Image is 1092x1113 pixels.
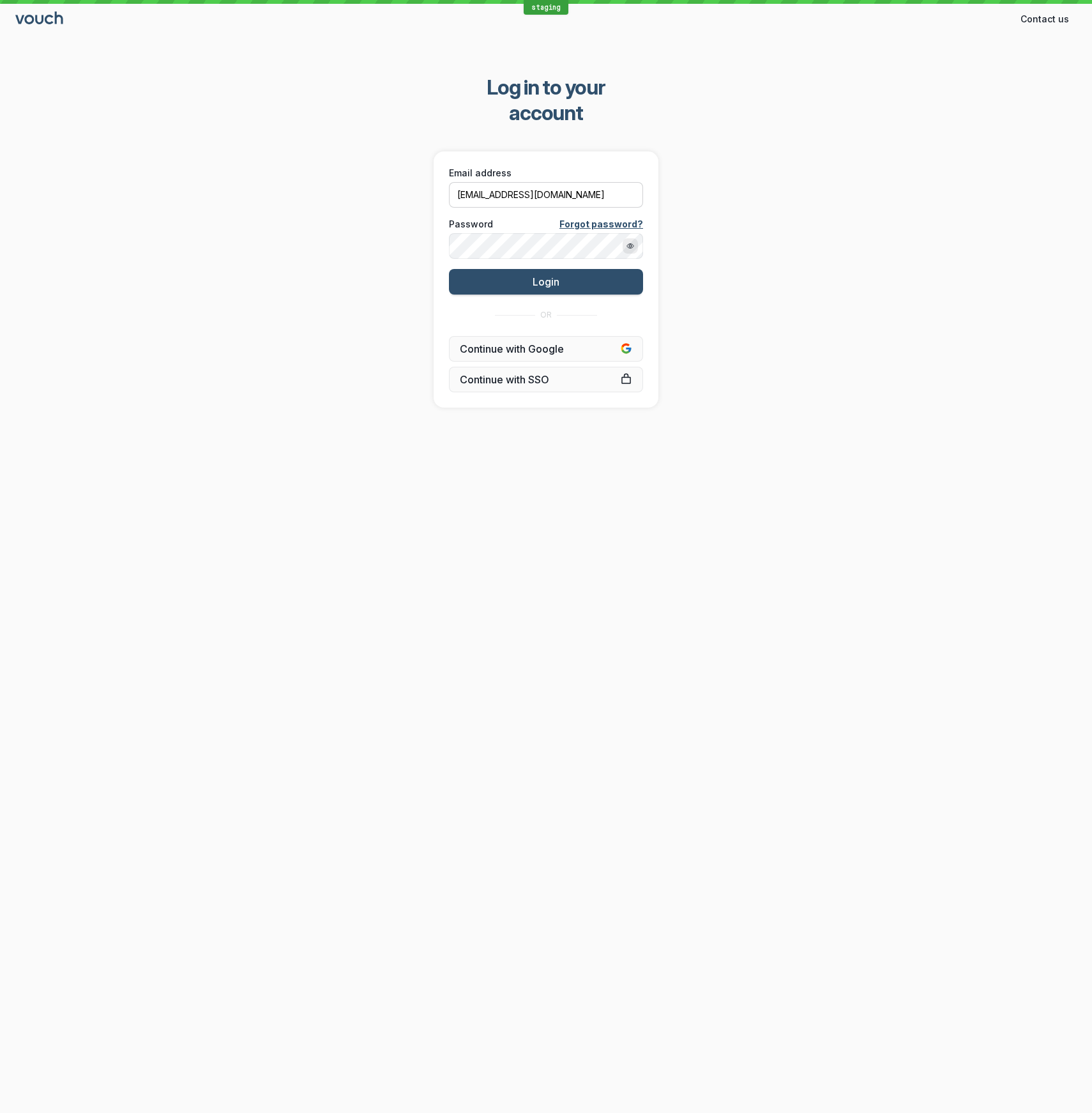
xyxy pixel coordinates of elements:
[460,373,632,386] span: Continue with SSO
[449,218,493,231] span: Password
[449,269,643,295] button: Login
[15,14,65,25] a: Go to sign in
[449,167,512,180] span: Email address
[533,275,559,288] span: Login
[623,238,638,254] button: Show password
[540,310,552,320] span: OR
[451,75,642,126] span: Log in to your account
[559,218,643,231] a: Forgot password?
[1013,9,1077,29] button: Contact us
[460,342,632,355] span: Continue with Google
[1020,13,1069,26] span: Contact us
[449,367,643,392] a: Continue with SSO
[449,336,643,362] button: Continue with Google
